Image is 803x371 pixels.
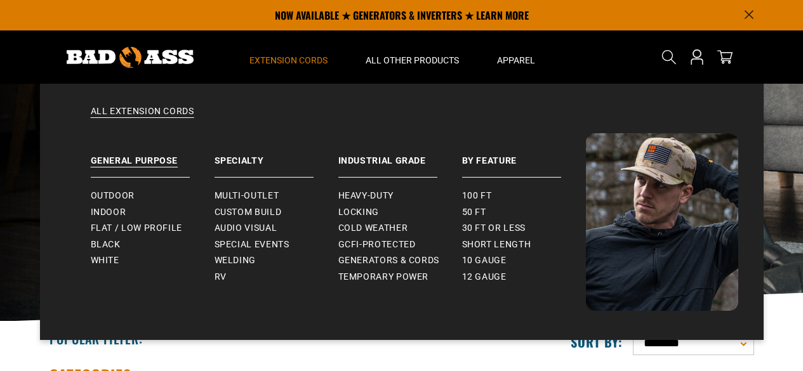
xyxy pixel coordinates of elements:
[338,237,462,253] a: GCFI-Protected
[462,239,531,251] span: Short Length
[338,190,394,202] span: Heavy-Duty
[462,190,492,202] span: 100 ft
[462,133,586,178] a: By Feature
[338,223,408,234] span: Cold Weather
[338,239,416,251] span: GCFI-Protected
[91,255,119,266] span: White
[215,255,256,266] span: Welding
[215,188,338,204] a: Multi-Outlet
[497,55,535,66] span: Apparel
[91,133,215,178] a: General Purpose
[338,207,379,218] span: Locking
[347,30,478,84] summary: All Other Products
[462,252,586,269] a: 10 gauge
[571,334,623,350] label: Sort by:
[338,269,462,285] a: Temporary Power
[462,204,586,221] a: 50 ft
[462,223,526,234] span: 30 ft or less
[215,271,227,283] span: RV
[215,204,338,221] a: Custom Build
[338,133,462,178] a: Industrial Grade
[91,223,183,234] span: Flat / Low Profile
[659,47,679,67] summary: Search
[462,269,586,285] a: 12 gauge
[50,330,143,347] h2: Popular Filter:
[338,204,462,221] a: Locking
[67,47,194,68] img: Bad Ass Extension Cords
[91,220,215,237] a: Flat / Low Profile
[91,252,215,269] a: White
[338,255,440,266] span: Generators & Cords
[215,220,338,237] a: Audio Visual
[249,55,328,66] span: Extension Cords
[215,207,282,218] span: Custom Build
[91,204,215,221] a: Indoor
[338,271,429,283] span: Temporary Power
[215,133,338,178] a: Specialty
[215,237,338,253] a: Special Events
[462,188,586,204] a: 100 ft
[338,252,462,269] a: Generators & Cords
[65,105,738,133] a: All Extension Cords
[338,188,462,204] a: Heavy-Duty
[215,239,289,251] span: Special Events
[215,252,338,269] a: Welding
[462,237,586,253] a: Short Length
[230,30,347,84] summary: Extension Cords
[462,271,507,283] span: 12 gauge
[215,223,277,234] span: Audio Visual
[91,239,121,251] span: Black
[91,190,135,202] span: Outdoor
[366,55,459,66] span: All Other Products
[462,220,586,237] a: 30 ft or less
[462,207,486,218] span: 50 ft
[338,220,462,237] a: Cold Weather
[215,269,338,285] a: RV
[91,237,215,253] a: Black
[91,207,126,218] span: Indoor
[478,30,554,84] summary: Apparel
[91,188,215,204] a: Outdoor
[215,190,279,202] span: Multi-Outlet
[462,255,507,266] span: 10 gauge
[586,133,738,311] img: Bad Ass Extension Cords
